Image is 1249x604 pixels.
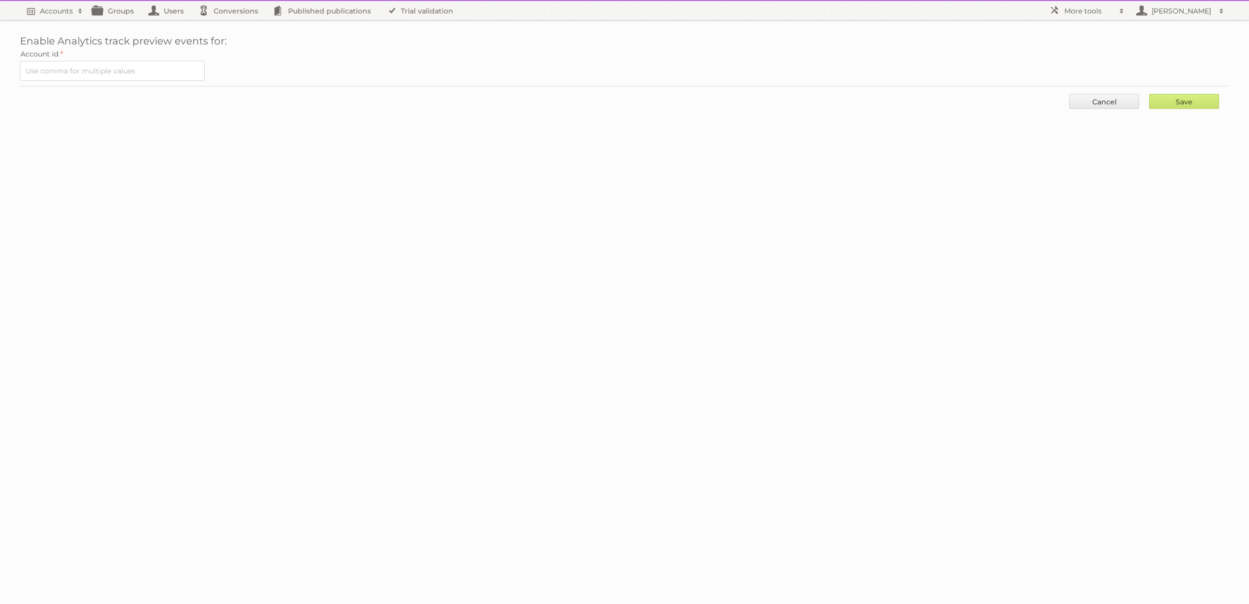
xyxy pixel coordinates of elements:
h1: Enable Analytics track preview events for: [20,35,1229,47]
a: Trial validation [381,1,463,20]
a: More tools [1044,1,1129,20]
a: Published publications [268,1,381,20]
a: Cancel [1069,94,1139,109]
a: Conversions [194,1,268,20]
h2: More tools [1064,6,1114,16]
a: Accounts [20,1,88,20]
span: Account id [20,49,58,58]
a: Users [144,1,194,20]
input: Save [1149,94,1219,109]
input: Use comma for multiple values [20,61,205,81]
a: Groups [88,1,144,20]
a: [PERSON_NAME] [1129,1,1229,20]
h2: Accounts [40,6,73,16]
h2: [PERSON_NAME] [1149,6,1214,16]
